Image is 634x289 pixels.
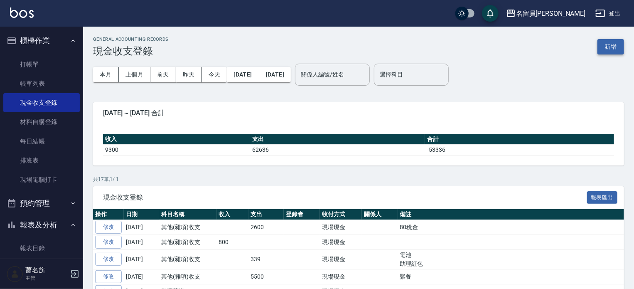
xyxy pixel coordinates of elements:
th: 操作 [93,209,124,220]
td: [DATE] [124,249,159,269]
td: 5500 [248,269,284,284]
td: [DATE] [124,269,159,284]
a: 報表匯出 [587,193,618,201]
button: 報表及分析 [3,214,80,236]
td: 339 [248,249,284,269]
div: 名留員[PERSON_NAME] [516,8,585,19]
button: 報表匯出 [587,191,618,204]
th: 登錄者 [284,209,320,220]
th: 備註 [398,209,633,220]
td: 其他(雜項)收支 [159,220,217,235]
td: 聚餐 [398,269,633,284]
h5: 蕭名旂 [25,266,68,274]
th: 支出 [248,209,284,220]
button: 前天 [150,67,176,82]
button: 預約管理 [3,193,80,214]
th: 合計 [425,134,614,145]
h3: 現金收支登錄 [93,45,169,57]
button: 昨天 [176,67,202,82]
p: 主管 [25,274,68,282]
a: 修改 [95,253,122,266]
a: 店家日報表 [3,258,80,277]
td: [DATE] [124,220,159,235]
td: 現場現金 [320,269,362,284]
button: 登出 [592,6,624,21]
h2: GENERAL ACCOUNTING RECORDS [93,37,169,42]
td: 62636 [250,144,425,155]
button: 今天 [202,67,227,82]
td: 800 [217,235,249,250]
button: 本月 [93,67,119,82]
td: 其他(雜項)收支 [159,235,217,250]
button: 新增 [597,39,624,54]
p: 共 17 筆, 1 / 1 [93,175,624,183]
a: 帳單列表 [3,74,80,93]
th: 收入 [103,134,250,145]
img: Person [7,266,23,282]
td: 電池 助理紅包 [398,249,633,269]
td: 80稅金 [398,220,633,235]
img: Logo [10,7,34,18]
button: 名留員[PERSON_NAME] [503,5,589,22]
button: [DATE] [259,67,291,82]
a: 排班表 [3,151,80,170]
td: 其他(雜項)收支 [159,249,217,269]
a: 每日結帳 [3,132,80,151]
a: 報表目錄 [3,239,80,258]
td: 現場現金 [320,249,362,269]
button: [DATE] [227,67,259,82]
a: 現金收支登錄 [3,93,80,112]
a: 新增 [597,42,624,50]
td: 2600 [248,220,284,235]
a: 修改 [95,236,122,249]
th: 日期 [124,209,159,220]
th: 支出 [250,134,425,145]
th: 收入 [217,209,249,220]
td: 現場現金 [320,235,362,250]
a: 材料自購登錄 [3,112,80,131]
a: 打帳單 [3,55,80,74]
a: 修改 [95,270,122,283]
a: 現場電腦打卡 [3,170,80,189]
td: -53336 [425,144,614,155]
button: 上個月 [119,67,150,82]
td: [DATE] [124,235,159,250]
td: 9300 [103,144,250,155]
span: 現金收支登錄 [103,193,587,202]
button: save [482,5,499,22]
th: 關係人 [362,209,398,220]
th: 科目名稱 [159,209,217,220]
th: 收付方式 [320,209,362,220]
button: 櫃檯作業 [3,30,80,52]
span: [DATE] ~ [DATE] 合計 [103,109,614,117]
td: 現場現金 [320,220,362,235]
a: 修改 [95,221,122,234]
td: 其他(雜項)收支 [159,269,217,284]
